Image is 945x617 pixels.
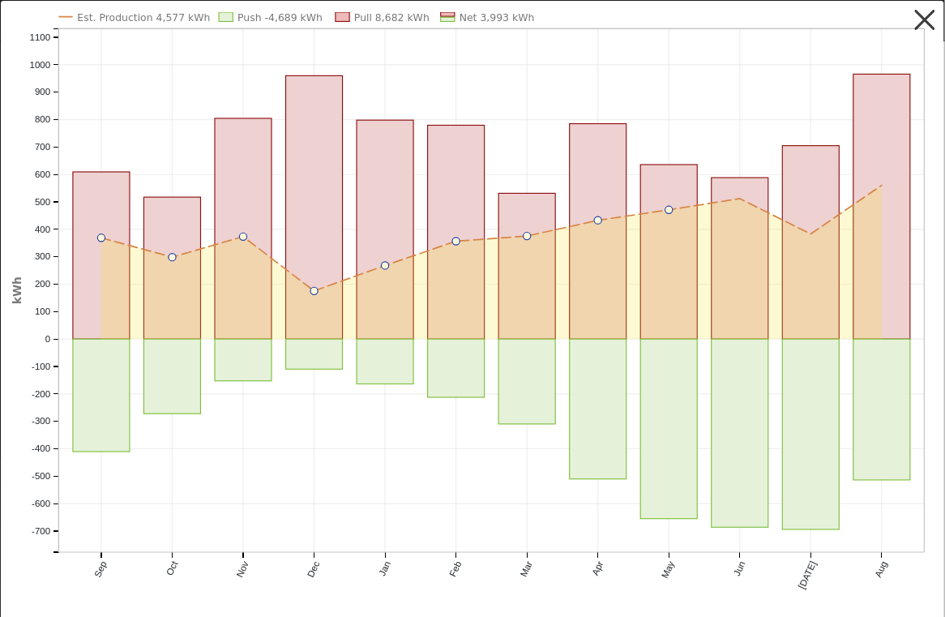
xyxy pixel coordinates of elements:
text: Oct [165,559,180,577]
circle: onclick="" [524,233,531,240]
rect: onclick="" [73,172,130,339]
circle: onclick="" [97,234,105,242]
text: -100 [32,362,50,371]
text: Sep [92,560,109,580]
text: Push -4,689 kWh [237,12,323,24]
text: Nov [235,560,251,580]
circle: onclick="" [310,288,318,295]
rect: onclick="" [854,340,911,481]
rect: onclick="" [499,194,556,340]
text: 400 [35,225,50,234]
rect: onclick="" [783,146,840,340]
text: Jun [733,560,748,578]
rect: onclick="" [215,340,272,382]
rect: onclick="" [144,197,201,339]
text: Net 3,993 kWh [460,12,535,24]
text: 600 [35,169,50,179]
text: Jan [378,560,393,578]
circle: onclick="" [452,238,460,245]
rect: onclick="" [499,340,556,425]
text: 300 [35,252,50,262]
text: 100 [35,306,50,316]
text: [DATE] [797,560,819,591]
rect: onclick="" [357,120,413,339]
text: Est. Production 4,577 kWh [78,12,211,24]
text: 500 [35,197,50,207]
rect: onclick="" [783,340,840,530]
circle: onclick="" [665,206,673,213]
rect: onclick="" [641,340,698,520]
rect: onclick="" [712,178,768,339]
text: 1100 [30,32,51,42]
circle: onclick="" [169,254,176,261]
rect: onclick="" [73,340,130,452]
circle: onclick="" [737,195,744,203]
text: Apr [591,560,606,577]
rect: onclick="" [570,340,626,480]
text: -400 [32,444,50,454]
text: Pull 8,682 kWh [354,12,430,24]
rect: onclick="" [641,165,698,339]
text: -500 [32,471,50,481]
text: -300 [32,417,50,426]
rect: onclick="" [428,126,485,340]
text: -600 [32,499,50,508]
circle: onclick="" [879,182,886,189]
text: May [661,560,677,581]
text: 900 [35,88,50,97]
text: -200 [32,389,50,399]
text: Aug [874,560,890,580]
text: Mar [519,560,534,579]
text: 0 [45,334,50,344]
rect: onclick="" [712,340,768,528]
rect: onclick="" [854,75,911,340]
text: 1000 [30,60,51,70]
rect: onclick="" [357,340,413,384]
text: kWh [11,276,24,304]
rect: onclick="" [428,340,485,398]
text: Dec [306,560,322,580]
circle: onclick="" [807,230,815,238]
text: -700 [32,526,50,536]
text: Feb [448,560,464,579]
rect: onclick="" [286,76,343,340]
text: 800 [35,114,50,124]
text: 700 [35,142,50,152]
circle: onclick="" [382,262,389,269]
rect: onclick="" [286,340,343,370]
circle: onclick="" [240,234,247,241]
rect: onclick="" [570,124,626,340]
text: 200 [35,280,50,289]
circle: onclick="" [595,216,602,224]
rect: onclick="" [144,340,201,414]
rect: onclick="" [215,118,272,339]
